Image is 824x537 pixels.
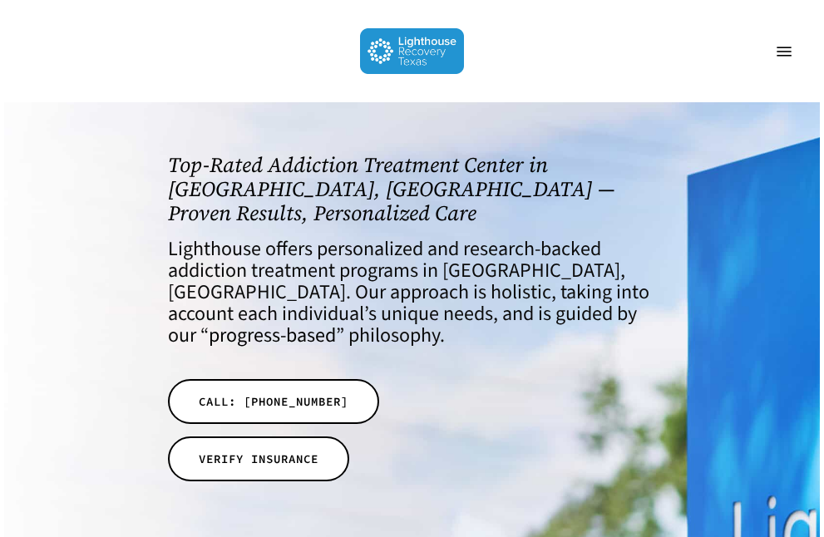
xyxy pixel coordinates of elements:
[168,239,657,347] h4: Lighthouse offers personalized and research-backed addiction treatment programs in [GEOGRAPHIC_DA...
[168,379,379,424] a: CALL: [PHONE_NUMBER]
[209,321,336,350] a: progress-based
[199,393,348,410] span: CALL: [PHONE_NUMBER]
[168,436,349,481] a: VERIFY INSURANCE
[199,451,318,467] span: VERIFY INSURANCE
[767,43,801,60] a: Navigation Menu
[168,153,657,224] h1: Top-Rated Addiction Treatment Center in [GEOGRAPHIC_DATA], [GEOGRAPHIC_DATA] — Proven Results, Pe...
[360,28,464,74] img: Lighthouse Recovery Texas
